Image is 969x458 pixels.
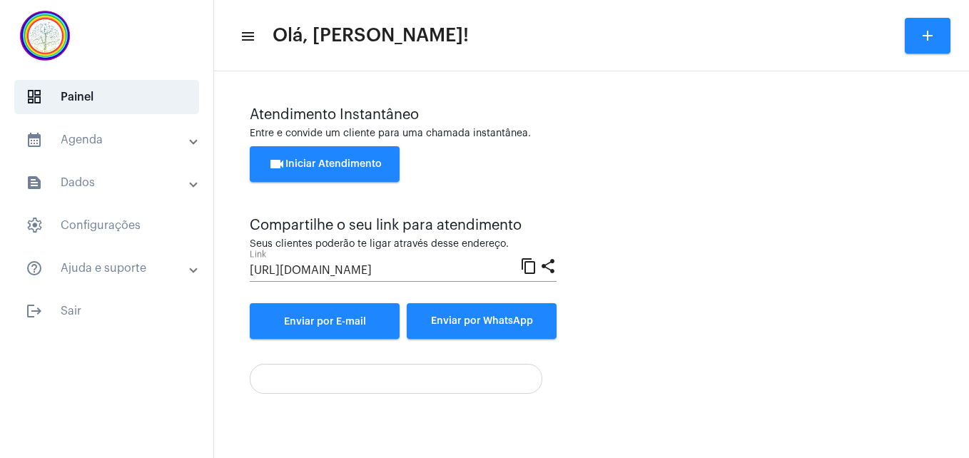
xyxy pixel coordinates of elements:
mat-icon: share [539,257,557,274]
span: sidenav icon [26,88,43,106]
span: Sair [14,294,199,328]
div: Atendimento Instantâneo [250,107,933,123]
mat-expansion-panel-header: sidenav iconAgenda [9,123,213,157]
span: Painel [14,80,199,114]
div: Entre e convide um cliente para uma chamada instantânea. [250,128,933,139]
mat-expansion-panel-header: sidenav iconDados [9,166,213,200]
span: Enviar por E-mail [284,317,366,327]
span: Enviar por WhatsApp [431,316,533,326]
mat-icon: sidenav icon [26,260,43,277]
mat-panel-title: Agenda [26,131,191,148]
div: Seus clientes poderão te ligar através desse endereço. [250,239,557,250]
mat-icon: add [919,27,936,44]
mat-expansion-panel-header: sidenav iconAjuda e suporte [9,251,213,285]
mat-icon: sidenav icon [26,131,43,148]
a: Enviar por E-mail [250,303,400,339]
mat-icon: sidenav icon [26,302,43,320]
img: c337f8d0-2252-6d55-8527-ab50248c0d14.png [11,7,78,64]
mat-panel-title: Dados [26,174,191,191]
span: Olá, [PERSON_NAME]! [273,24,469,47]
mat-icon: videocam [268,156,285,173]
mat-icon: sidenav icon [240,28,254,45]
mat-panel-title: Ajuda e suporte [26,260,191,277]
button: Iniciar Atendimento [250,146,400,182]
button: Enviar por WhatsApp [407,303,557,339]
mat-icon: content_copy [520,257,537,274]
div: Compartilhe o seu link para atendimento [250,218,557,233]
span: Iniciar Atendimento [268,159,382,169]
mat-icon: sidenav icon [26,174,43,191]
span: Configurações [14,208,199,243]
span: sidenav icon [26,217,43,234]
